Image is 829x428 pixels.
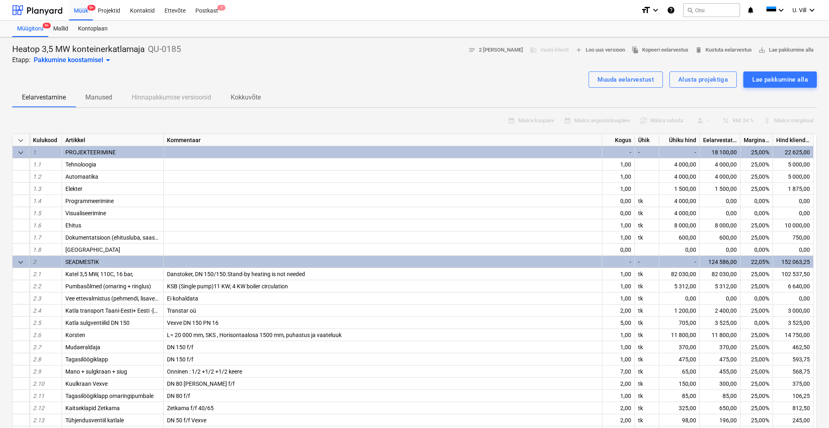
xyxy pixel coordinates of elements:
div: tk [635,317,659,329]
div: tk [635,268,659,280]
div: tk [635,195,659,207]
span: KSB (Single pump)11 KW; 4 KW boiler circulation [167,283,288,290]
span: Tagasilöögiklapp omaringipumbale [65,393,154,399]
span: save_alt [758,46,766,54]
span: notes [468,46,476,54]
span: Vee ettevalmistus (pehmendi, lisaveepaak, kemikaali doseerimine) [65,295,230,302]
div: 4 000,00 [700,158,740,171]
div: 0,00 [602,244,635,256]
div: 2,00 [602,378,635,390]
div: - [659,256,700,268]
div: 25,00% [740,329,773,341]
span: 2.8 [33,356,41,363]
span: Onninen : 1/2 +1/2 +1/2 keere [167,368,242,375]
span: Zetkama f/f 40/65 [167,405,214,411]
div: 1,00 [602,268,635,280]
div: Artikkel [62,134,164,146]
i: Abikeskus [667,5,675,15]
div: Kommentaar [164,134,602,146]
div: 10 000,00 [773,219,814,231]
div: Vestlusvidin [788,389,829,428]
div: 98,00 [659,414,700,426]
div: 5 000,00 [773,171,814,183]
div: 1 500,00 [700,183,740,195]
div: 102 537,50 [773,268,814,280]
div: 1,00 [602,231,635,244]
span: Vexve DN 150 PN 16 [167,320,219,326]
div: 18 100,00 [700,146,740,158]
div: 8 000,00 [659,219,700,231]
div: 0,00 [659,292,700,305]
div: 1,00 [602,171,635,183]
div: 593,75 [773,353,814,365]
div: 65,00 [659,365,700,378]
div: 25,00% [740,171,773,183]
span: Loo uus versioon [575,45,625,55]
a: Mallid [48,21,73,37]
span: Soome [65,246,120,253]
div: 1,00 [602,158,635,171]
button: Muuda eelarvestust [589,71,663,88]
span: Kustuta eelarvestus [695,45,752,55]
div: tk [635,390,659,402]
span: 2.9 [33,368,41,375]
div: 25,00% [740,353,773,365]
div: Kulukood [30,134,62,146]
span: 2 [33,259,36,265]
div: 5 312,00 [659,280,700,292]
div: 25,00% [740,341,773,353]
div: 1,00 [602,219,635,231]
a: Kontoplaan [73,21,113,37]
div: 11 800,00 [700,329,740,341]
span: 2.12 [33,405,44,411]
p: Kokkuvõte [231,93,261,102]
span: file_copy [632,46,639,54]
div: 1 875,00 [773,183,814,195]
div: 11 800,00 [659,329,700,341]
span: 2.7 [33,344,41,350]
div: tk [635,305,659,317]
div: tk [635,353,659,365]
div: 7,00 [602,365,635,378]
div: - [635,146,659,158]
span: DN 150 f/f [167,356,193,363]
div: Ühik [635,134,659,146]
button: Kopeeri eelarvestus [628,44,692,56]
div: 462,50 [773,341,814,353]
span: arrow_drop_down [103,55,113,65]
div: 6 640,00 [773,280,814,292]
span: 2 [PERSON_NAME] [468,45,523,55]
div: 25,00% [740,365,773,378]
span: 9+ [87,5,95,11]
iframe: Chat Widget [788,389,829,428]
div: 0,00 [773,292,814,305]
div: 85,00 [700,390,740,402]
span: Katla sulgventiilid DN 150 [65,320,130,326]
div: tk [635,378,659,390]
span: Tehnoloogia [65,161,96,168]
div: 85,00 [659,390,700,402]
span: L= 20 000 mm, SKS , Horisontaalosa 1500 mm, puhastus ja vaateluuk [167,332,342,338]
div: 152 063,25 [773,256,814,268]
span: delete [695,46,702,54]
div: 22,05% [740,256,773,268]
div: tk [635,414,659,426]
div: 0,00% [740,317,773,329]
div: 25,00% [740,414,773,426]
span: 2.5 [33,320,41,326]
span: 2.11 [33,393,44,399]
div: 2,00 [602,402,635,414]
div: 2 400,00 [700,305,740,317]
a: Müügitoru9+ [12,21,48,37]
span: DN 80 f/f [167,393,190,399]
button: 2 [PERSON_NAME] [465,44,526,56]
span: 1.1 [33,161,41,168]
div: 25,00% [740,378,773,390]
div: 0,00% [740,292,773,305]
p: QU-0185 [148,44,181,55]
div: 25,00% [740,158,773,171]
button: Alusta projektiga [669,71,737,88]
span: Korsten [65,332,85,338]
div: tk [635,292,659,305]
